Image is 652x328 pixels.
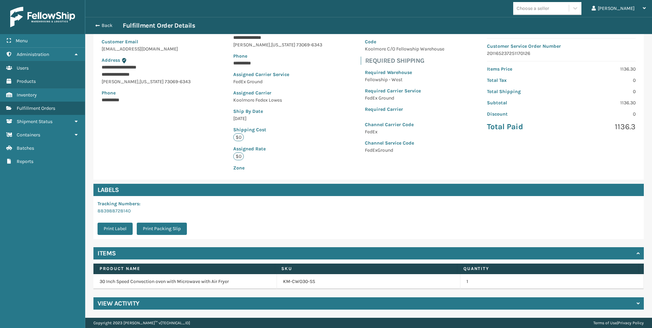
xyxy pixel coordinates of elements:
button: Print Label [98,223,133,235]
p: 1136.3 [565,122,636,132]
p: Phone [233,53,322,60]
p: $0 [233,152,244,160]
p: Channel Service Code [365,139,444,147]
p: FedEx [365,128,444,135]
p: Code [365,38,444,45]
p: Koolmore Fedex Lowes [233,96,322,104]
span: Products [17,78,36,84]
p: 0 [565,77,636,84]
p: 1136.30 [565,99,636,106]
td: 1 [460,274,644,289]
h4: View Activity [98,299,139,308]
label: Product Name [100,266,269,272]
p: Phone [102,89,191,96]
label: Quantity [463,266,633,272]
span: , [138,79,139,85]
p: Required Carrier Service [365,87,444,94]
p: Assigned Carrier [233,89,322,96]
span: Administration [17,51,49,57]
a: KM-CWO30-SS [283,278,315,285]
span: Reports [17,159,33,164]
span: [PERSON_NAME] [233,42,270,48]
p: FedEx Ground [365,94,444,102]
button: Print Packing Slip [137,223,187,235]
p: Fellowship - West [365,76,444,83]
p: Total Paid [487,122,557,132]
p: 1136.30 [565,65,636,73]
button: Back [91,23,123,29]
p: Total Shipping [487,88,557,95]
p: 0 [565,110,636,118]
p: Required Carrier [365,106,444,113]
span: [US_STATE] [271,42,295,48]
td: 30 Inch Speed Convection oven with Microwave with Air Fryer [93,274,277,289]
p: Zone [233,164,322,172]
span: Menu [16,38,28,44]
span: , [270,42,271,48]
img: logo [10,7,75,27]
span: Inventory [17,92,37,98]
p: Customer Service Order Number [487,43,636,50]
p: Subtotal [487,99,557,106]
span: [PERSON_NAME] [102,79,138,85]
span: Tracking Numbers : [98,201,140,207]
span: 73069-6343 [165,79,191,85]
span: 73069-6343 [296,42,322,48]
span: Users [17,65,29,71]
p: Copyright 2023 [PERSON_NAME]™ v [TECHNICAL_ID] [93,318,190,328]
p: 201165237251170126 [487,50,636,57]
p: Customer Email [102,38,191,45]
h4: Items [98,249,116,257]
p: $0 [233,133,244,141]
p: 0 [565,88,636,95]
p: Shipping Cost [233,126,322,133]
h3: Fulfillment Order Details [123,21,195,30]
p: Koolmore C/O Fellowship Warehouse [365,45,444,53]
p: Required Warehouse [365,69,444,76]
a: Privacy Policy [618,320,644,325]
p: Assigned Rate [233,145,322,152]
span: Containers [17,132,40,138]
p: Assigned Carrier Service [233,71,322,78]
p: [DATE] [233,115,322,122]
span: Batches [17,145,34,151]
div: Choose a seller [517,5,549,12]
span: Fulfillment Orders [17,105,55,111]
a: Terms of Use [593,320,617,325]
h4: Labels [93,184,644,196]
p: Total Tax [487,77,557,84]
p: FedExGround [365,147,444,154]
div: | [593,318,644,328]
span: [US_STATE] [139,79,164,85]
p: Channel Carrier Code [365,121,444,128]
span: Address [102,57,120,63]
p: Discount [487,110,557,118]
a: 883988728140 [98,208,131,214]
label: SKU [281,266,450,272]
h4: Required Shipping [365,57,448,65]
span: Shipment Status [17,119,53,124]
p: Items Price [487,65,557,73]
p: Ship By Date [233,108,322,115]
p: FedEx Ground [233,78,322,85]
p: [EMAIL_ADDRESS][DOMAIN_NAME] [102,45,191,53]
